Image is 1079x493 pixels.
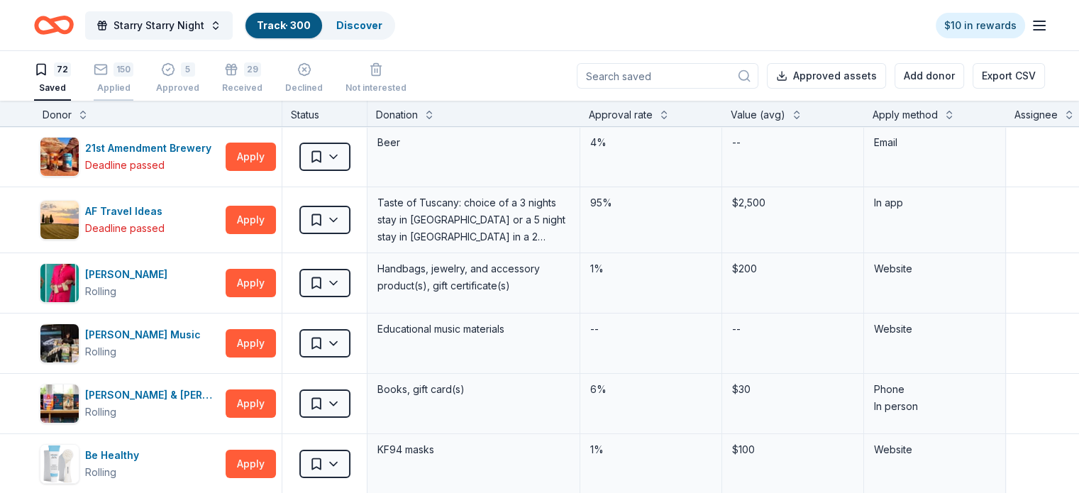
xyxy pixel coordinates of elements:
[336,19,382,31] a: Discover
[40,264,79,302] img: Image for Alexis Drake
[226,269,276,297] button: Apply
[376,440,571,460] div: KF94 masks
[34,57,71,101] button: 72Saved
[114,62,133,77] div: 150
[40,263,220,303] button: Image for Alexis Drake[PERSON_NAME]Rolling
[222,57,262,101] button: 29Received
[589,193,713,213] div: 95%
[85,157,165,174] div: Deadline passed
[1014,106,1058,123] div: Assignee
[345,82,406,94] div: Not interested
[40,137,220,177] button: Image for 21st Amendment Brewery21st Amendment BreweryDeadline passed
[85,283,116,300] div: Rolling
[43,106,72,123] div: Donor
[85,447,145,464] div: Be Healthy
[376,193,571,247] div: Taste of Tuscany: choice of a 3 nights stay in [GEOGRAPHIC_DATA] or a 5 night stay in [GEOGRAPHIC...
[226,329,276,358] button: Apply
[226,206,276,234] button: Apply
[731,440,855,460] div: $100
[85,387,220,404] div: [PERSON_NAME] & [PERSON_NAME]
[94,82,133,94] div: Applied
[85,220,165,237] div: Deadline passed
[589,440,713,460] div: 1%
[936,13,1025,38] a: $10 in rewards
[156,57,199,101] button: 5Approved
[85,343,116,360] div: Rolling
[226,450,276,478] button: Apply
[85,11,233,40] button: Starry Starry Night
[589,380,713,399] div: 6%
[85,464,116,481] div: Rolling
[40,444,220,484] button: Image for Be HealthyBe HealthyRolling
[40,445,79,483] img: Image for Be Healthy
[226,143,276,171] button: Apply
[589,106,653,123] div: Approval rate
[589,133,713,153] div: 4%
[589,259,713,279] div: 1%
[257,19,311,31] a: Track· 300
[874,398,995,415] div: In person
[973,63,1045,89] button: Export CSV
[376,133,571,153] div: Beer
[34,9,74,42] a: Home
[731,259,855,279] div: $200
[376,259,571,296] div: Handbags, jewelry, and accessory product(s), gift certificate(s)
[54,62,71,77] div: 72
[874,321,995,338] div: Website
[244,62,261,77] div: 29
[34,82,71,94] div: Saved
[874,134,995,151] div: Email
[577,63,758,89] input: Search saved
[85,266,173,283] div: [PERSON_NAME]
[244,11,395,40] button: Track· 300Discover
[376,319,571,339] div: Educational music materials
[114,17,204,34] span: Starry Starry Night
[376,106,418,123] div: Donation
[874,441,995,458] div: Website
[874,381,995,398] div: Phone
[285,82,323,94] div: Declined
[226,389,276,418] button: Apply
[285,57,323,101] button: Declined
[40,201,79,239] img: Image for AF Travel Ideas
[731,133,742,153] div: --
[85,140,217,157] div: 21st Amendment Brewery
[731,380,855,399] div: $30
[156,82,199,94] div: Approved
[85,326,206,343] div: [PERSON_NAME] Music
[40,324,79,362] img: Image for Alfred Music
[376,380,571,399] div: Books, gift card(s)
[40,138,79,176] img: Image for 21st Amendment Brewery
[40,384,79,423] img: Image for Barnes & Noble
[731,319,742,339] div: --
[874,260,995,277] div: Website
[181,62,195,77] div: 5
[94,57,133,101] button: 150Applied
[731,106,785,123] div: Value (avg)
[873,106,938,123] div: Apply method
[731,193,855,213] div: $2,500
[345,57,406,101] button: Not interested
[895,63,964,89] button: Add donor
[874,194,995,211] div: In app
[282,101,367,126] div: Status
[85,203,168,220] div: AF Travel Ideas
[40,200,220,240] button: Image for AF Travel IdeasAF Travel IdeasDeadline passed
[40,384,220,423] button: Image for Barnes & Noble[PERSON_NAME] & [PERSON_NAME]Rolling
[40,323,220,363] button: Image for Alfred Music[PERSON_NAME] MusicRolling
[767,63,886,89] button: Approved assets
[85,404,116,421] div: Rolling
[222,82,262,94] div: Received
[589,319,600,339] div: --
